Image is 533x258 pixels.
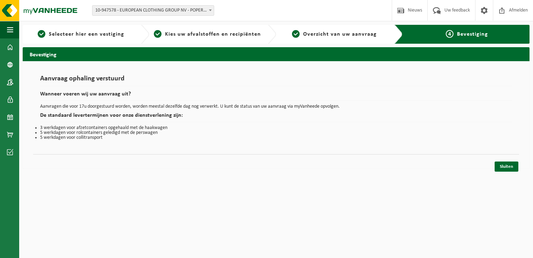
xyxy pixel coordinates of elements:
[38,30,45,38] span: 1
[154,30,162,38] span: 2
[92,5,214,16] span: 10-947578 - EUROPEAN CLOTHING GROUP NV - POPERINGE
[40,75,512,86] h1: Aanvraag ophaling verstuurd
[40,135,512,140] li: 5 werkdagen voor collitransport
[303,31,377,37] span: Overzicht van uw aanvraag
[457,31,488,37] span: Bevestiging
[49,31,124,37] span: Selecteer hier een vestiging
[23,47,530,61] h2: Bevestiging
[40,104,512,109] p: Aanvragen die voor 17u doorgestuurd worden, worden meestal dezelfde dag nog verwerkt. U kunt de s...
[40,91,512,101] h2: Wanneer voeren wij uw aanvraag uit?
[92,6,214,15] span: 10-947578 - EUROPEAN CLOTHING GROUP NV - POPERINGE
[495,162,518,172] a: Sluiten
[40,130,512,135] li: 5 werkdagen voor rolcontainers geledigd met de perswagen
[292,30,300,38] span: 3
[153,30,262,38] a: 2Kies uw afvalstoffen en recipiënten
[40,126,512,130] li: 3 werkdagen voor afzetcontainers opgehaald met de haakwagen
[280,30,389,38] a: 3Overzicht van uw aanvraag
[446,30,453,38] span: 4
[165,31,261,37] span: Kies uw afvalstoffen en recipiënten
[26,30,135,38] a: 1Selecteer hier een vestiging
[40,113,512,122] h2: De standaard levertermijnen voor onze dienstverlening zijn:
